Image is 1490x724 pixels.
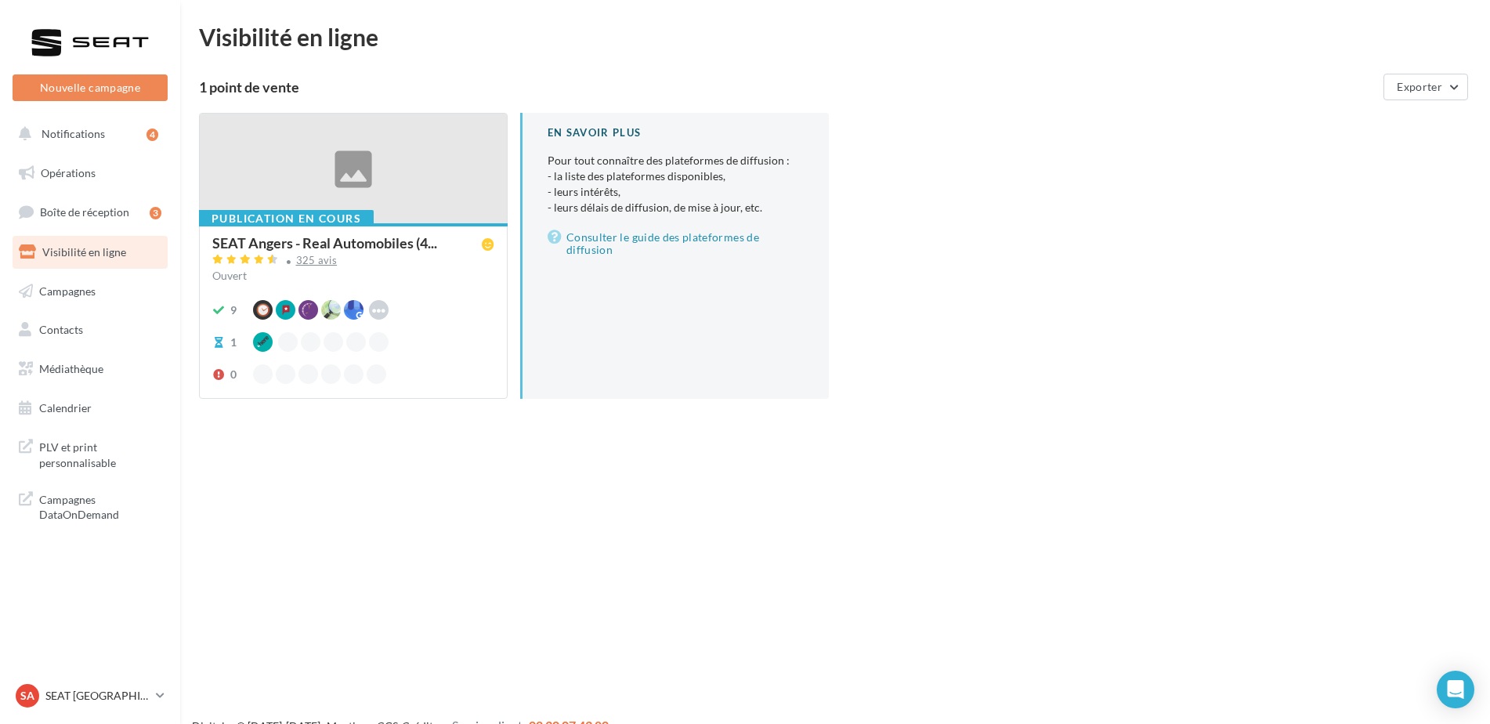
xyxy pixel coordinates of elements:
p: Pour tout connaître des plateformes de diffusion : [548,153,804,215]
span: Contacts [39,323,83,336]
div: 1 [230,335,237,350]
a: Consulter le guide des plateformes de diffusion [548,228,804,259]
a: Opérations [9,157,171,190]
a: PLV et print personnalisable [9,430,171,476]
div: 9 [230,302,237,318]
a: Campagnes DataOnDemand [9,483,171,529]
div: En savoir plus [548,125,804,140]
li: - leurs délais de diffusion, de mise à jour, etc. [548,200,804,215]
a: Visibilité en ligne [9,236,171,269]
button: Nouvelle campagne [13,74,168,101]
p: SEAT [GEOGRAPHIC_DATA] [45,688,150,704]
a: Campagnes [9,275,171,308]
a: Médiathèque [9,353,171,386]
button: Exporter [1383,74,1468,100]
a: SA SEAT [GEOGRAPHIC_DATA] [13,681,168,711]
a: Calendrier [9,392,171,425]
span: Visibilité en ligne [42,245,126,259]
li: - la liste des plateformes disponibles, [548,168,804,184]
div: 4 [146,129,158,141]
span: Ouvert [212,269,247,282]
span: Boîte de réception [40,205,129,219]
a: Boîte de réception3 [9,195,171,229]
span: PLV et print personnalisable [39,436,161,470]
div: 325 avis [296,255,338,266]
span: Campagnes [39,284,96,297]
a: Contacts [9,313,171,346]
span: Campagnes DataOnDemand [39,489,161,523]
button: Notifications 4 [9,118,165,150]
span: Exporter [1397,80,1442,93]
div: 1 point de vente [199,80,1377,94]
div: Visibilité en ligne [199,25,1471,49]
span: Notifications [42,127,105,140]
span: Calendrier [39,401,92,414]
a: 325 avis [212,252,494,271]
span: SA [20,688,34,704]
span: Médiathèque [39,362,103,375]
div: Open Intercom Messenger [1437,671,1474,708]
div: 0 [230,367,237,382]
div: 3 [150,207,161,219]
li: - leurs intérêts, [548,184,804,200]
div: Publication en cours [199,210,374,227]
span: Opérations [41,166,96,179]
span: SEAT Angers - Real Automobiles (4... [212,236,437,250]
